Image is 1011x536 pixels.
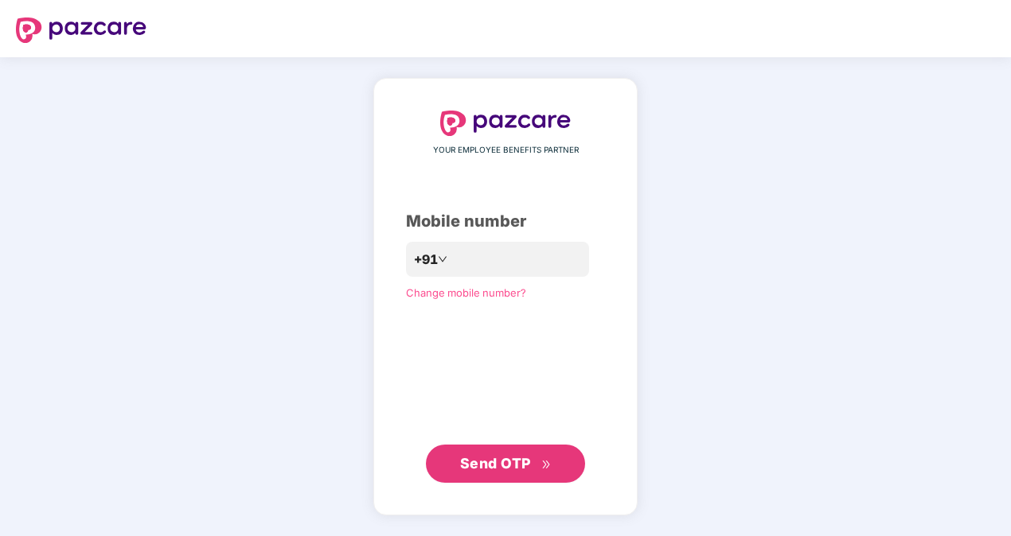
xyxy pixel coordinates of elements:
[406,209,605,234] div: Mobile number
[433,144,579,157] span: YOUR EMPLOYEE BENEFITS PARTNER
[16,17,146,43] img: logo
[460,455,531,472] span: Send OTP
[414,250,438,270] span: +91
[438,254,447,264] span: down
[406,286,526,299] a: Change mobile number?
[426,445,585,483] button: Send OTPdouble-right
[541,460,552,470] span: double-right
[440,111,571,136] img: logo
